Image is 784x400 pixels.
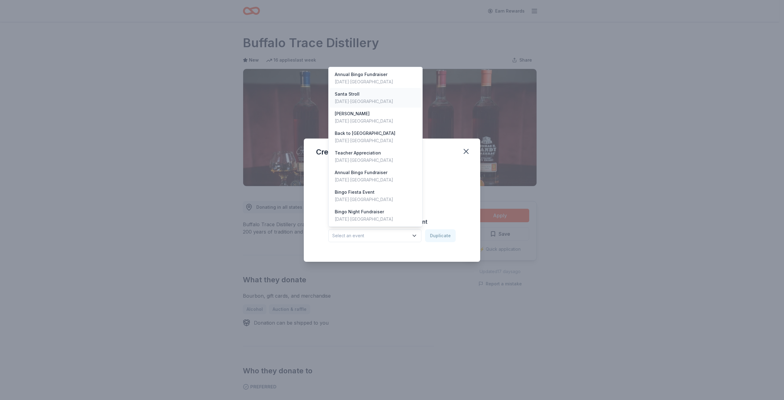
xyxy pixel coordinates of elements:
div: Annual Bingo Fundraiser [335,71,393,78]
span: Select an event [332,232,409,239]
button: Select an event [328,229,421,242]
div: Teacher Appreciation [335,149,393,157]
div: [PERSON_NAME] [335,110,393,117]
div: [DATE] · [GEOGRAPHIC_DATA] [335,157,393,164]
div: [DATE] · [GEOGRAPHIC_DATA] [335,196,393,203]
div: [DATE] · [GEOGRAPHIC_DATA] [335,215,393,223]
div: Santa Stroll [335,90,393,98]
div: [DATE] · [GEOGRAPHIC_DATA] [335,176,393,184]
div: Bingo Fiesta Event [335,189,393,196]
div: [DATE] · [GEOGRAPHIC_DATA] [335,78,393,86]
div: [DATE] · [GEOGRAPHIC_DATA] [335,98,393,105]
div: Select an event [328,67,423,227]
div: [DATE] · [GEOGRAPHIC_DATA] [335,137,395,144]
div: [DATE] · [GEOGRAPHIC_DATA] [335,117,393,125]
div: Back to [GEOGRAPHIC_DATA] [335,130,395,137]
div: Bingo Night Fundraiser [335,208,393,215]
div: Annual Bingo Fundraiser [335,169,393,176]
